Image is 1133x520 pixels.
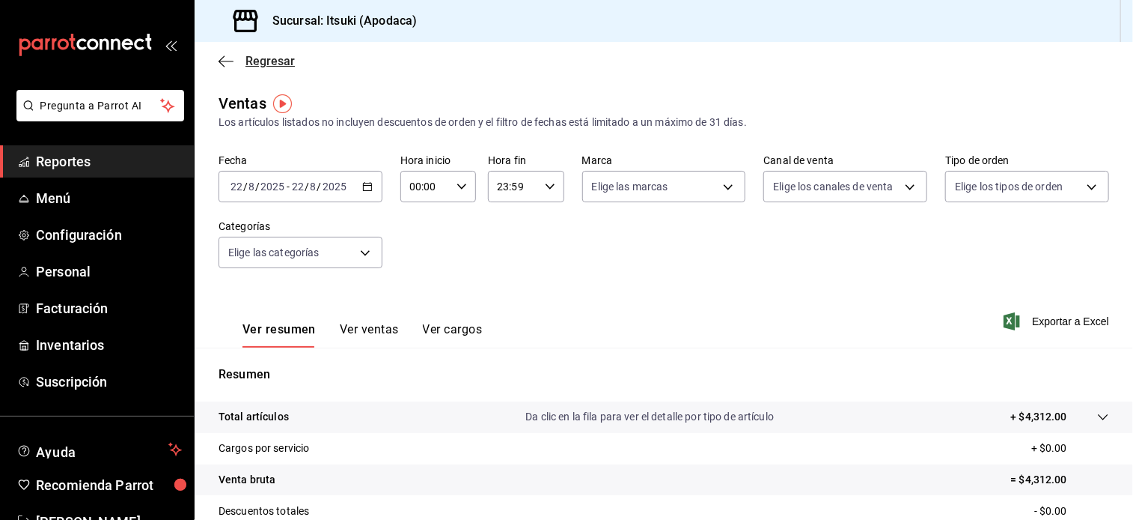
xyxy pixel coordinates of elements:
[36,337,104,353] font: Inventarios
[219,115,1109,130] div: Los artículos listados no incluyen descuentos de orden y el filtro de fechas está limitado a un m...
[219,504,309,519] p: Descuentos totales
[1032,315,1109,327] font: Exportar a Excel
[255,181,260,193] span: /
[40,98,161,114] span: Pregunta a Parrot AI
[36,477,153,493] font: Recomienda Parrot
[36,154,91,169] font: Reportes
[219,366,1109,384] p: Resumen
[273,94,292,113] img: Marcador de información sobre herramientas
[219,156,382,166] label: Fecha
[36,227,122,243] font: Configuración
[248,181,255,193] input: --
[260,12,417,30] h3: Sucursal: Itsuki (Apodaca)
[1007,312,1109,330] button: Exportar a Excel
[219,441,310,456] p: Cargos por servicio
[36,300,108,316] font: Facturación
[488,156,564,166] label: Hora fin
[245,54,295,68] span: Regresar
[322,181,347,193] input: ----
[305,181,309,193] span: /
[219,92,266,115] div: Ventas
[16,90,184,121] button: Pregunta a Parrot AI
[36,374,107,390] font: Suscripción
[10,109,184,124] a: Pregunta a Parrot AI
[219,54,295,68] button: Regresar
[242,322,482,348] div: Pestañas de navegación
[287,181,290,193] span: -
[260,181,285,193] input: ----
[400,156,476,166] label: Hora inicio
[230,181,243,193] input: --
[310,181,317,193] input: --
[36,264,91,279] font: Personal
[592,179,668,194] span: Elige las marcas
[317,181,322,193] span: /
[36,441,162,459] span: Ayuda
[763,156,927,166] label: Canal de venta
[1034,504,1109,519] p: - $0.00
[219,409,289,425] p: Total artículos
[1031,441,1109,456] p: + $0.00
[242,322,316,337] font: Ver resumen
[582,156,746,166] label: Marca
[1011,409,1067,425] p: + $4,312.00
[955,179,1063,194] span: Elige los tipos de orden
[219,222,382,232] label: Categorías
[165,39,177,51] button: open_drawer_menu
[945,156,1109,166] label: Tipo de orden
[340,322,399,348] button: Ver ventas
[525,409,774,425] p: Da clic en la fila para ver el detalle por tipo de artículo
[36,190,71,206] font: Menú
[1011,472,1109,488] p: = $4,312.00
[291,181,305,193] input: --
[773,179,893,194] span: Elige los canales de venta
[228,245,320,260] span: Elige las categorías
[423,322,483,348] button: Ver cargos
[243,181,248,193] span: /
[219,472,275,488] p: Venta bruta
